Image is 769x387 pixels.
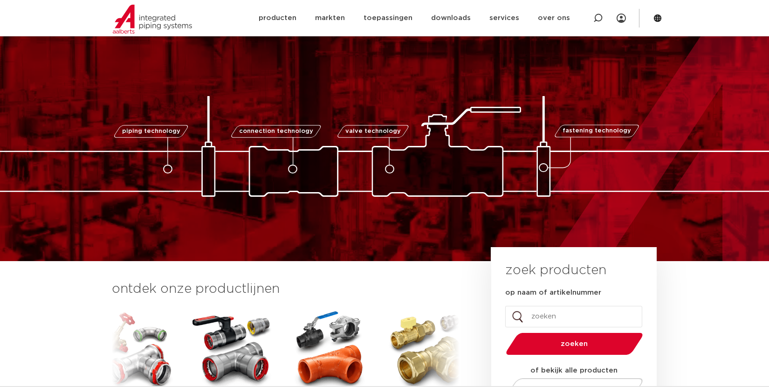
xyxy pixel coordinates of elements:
[505,306,642,327] input: zoeken
[345,128,400,134] span: valve technology
[122,128,180,134] span: piping technology
[563,128,631,134] span: fastening technology
[505,261,606,280] h3: zoek producten
[239,128,313,134] span: connection technology
[505,288,601,297] label: op naam of artikelnummer
[530,367,618,374] strong: of bekijk alle producten
[112,280,460,298] h3: ontdek onze productlijnen
[502,332,647,356] button: zoeken
[530,340,619,347] span: zoeken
